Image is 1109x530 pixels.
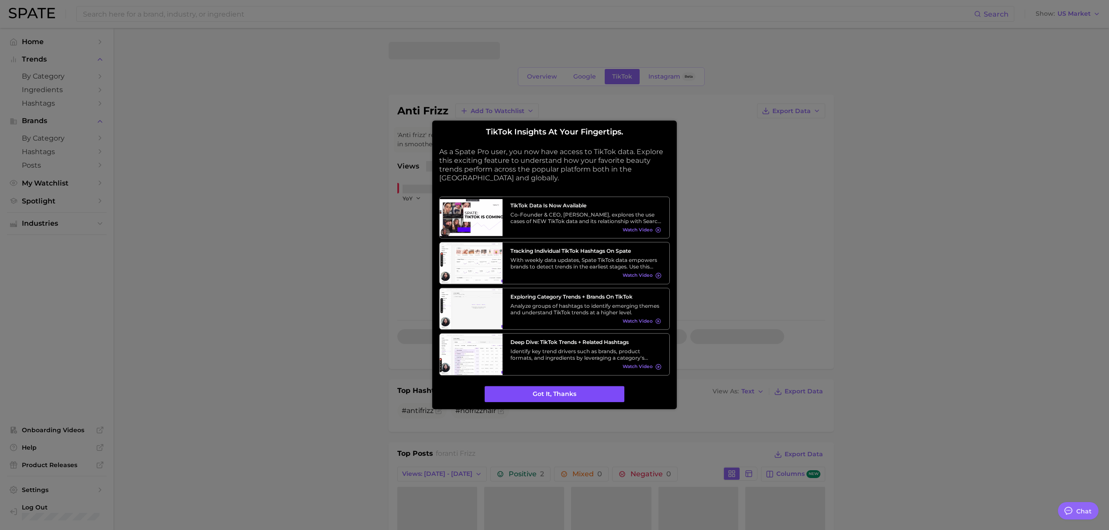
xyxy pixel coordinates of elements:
[623,318,653,324] span: Watch Video
[439,288,670,330] a: Exploring Category Trends + Brands on TikTokAnalyze groups of hashtags to identify emerging theme...
[510,293,661,300] h3: Exploring Category Trends + Brands on TikTok
[439,333,670,375] a: Deep Dive: TikTok Trends + Related HashtagsIdentify key trend drivers such as brands, product for...
[439,127,670,137] h2: TikTok insights at your fingertips.
[510,248,661,254] h3: Tracking Individual TikTok Hashtags on Spate
[439,242,670,284] a: Tracking Individual TikTok Hashtags on SpateWith weekly data updates, Spate TikTok data empowers ...
[623,227,653,233] span: Watch Video
[510,202,661,209] h3: TikTok data is now available
[510,339,661,345] h3: Deep Dive: TikTok Trends + Related Hashtags
[439,196,670,239] a: TikTok data is now availableCo-Founder & CEO, [PERSON_NAME], explores the use cases of NEW TikTok...
[439,148,670,182] p: As a Spate Pro user, you now have access to TikTok data. Explore this exciting feature to underst...
[485,386,624,403] button: Got it, thanks
[510,348,661,361] div: Identify key trend drivers such as brands, product formats, and ingredients by leveraging a categ...
[623,364,653,370] span: Watch Video
[623,273,653,279] span: Watch Video
[510,303,661,316] div: Analyze groups of hashtags to identify emerging themes and understand TikTok trends at a higher l...
[510,257,661,270] div: With weekly data updates, Spate TikTok data empowers brands to detect trends in the earliest stag...
[510,211,661,224] div: Co-Founder & CEO, [PERSON_NAME], explores the use cases of NEW TikTok data and its relationship w...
